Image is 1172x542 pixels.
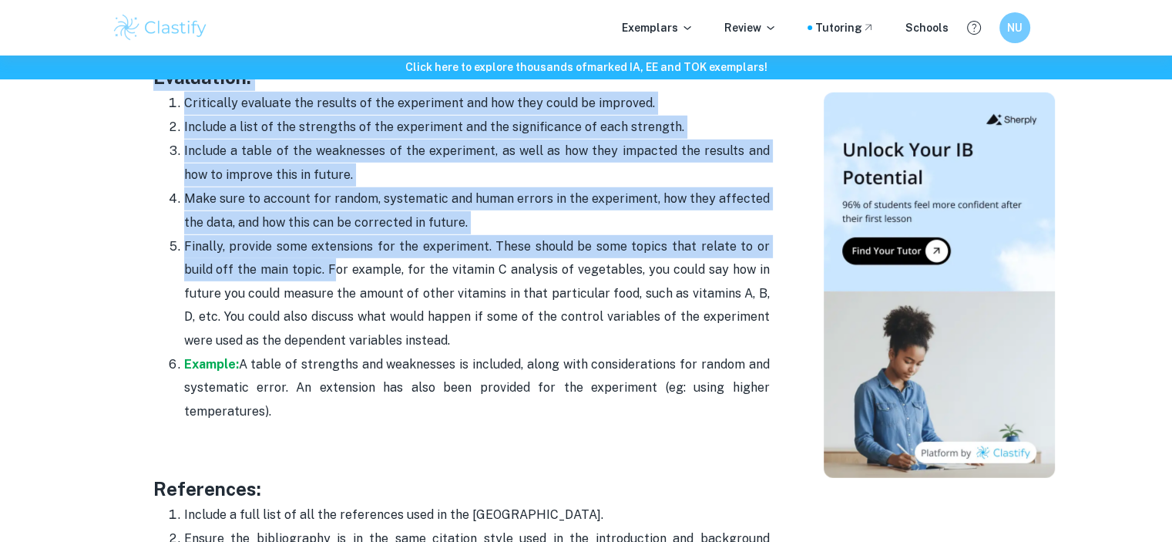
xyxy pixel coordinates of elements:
[184,235,770,352] p: Finally, provide some extensions for the experiment. These should be some topics that relate to o...
[724,19,777,36] p: Review
[815,19,875,36] a: Tutoring
[184,187,770,234] p: Make sure to account for random, systematic and human errors in the experiment, how they affected...
[184,116,770,139] p: Include a list of the strengths of the experiment and the significance of each strength.
[184,140,770,187] p: Include a table of the weaknesses of the experiment, as well as how they impacted the results and...
[3,59,1169,76] h6: Click here to explore thousands of marked IA, EE and TOK exemplars !
[153,66,251,88] span: Evaluation:
[184,503,770,527] p: Include a full list of all the references used in the [GEOGRAPHIC_DATA].
[999,12,1030,43] button: NU
[961,15,987,41] button: Help and Feedback
[184,92,770,115] p: Critically evaluate the results of the experiment and how they could be improved.
[905,19,949,36] a: Schools
[824,93,1055,478] img: Thumbnail
[112,12,210,43] img: Clastify logo
[622,19,693,36] p: Exemplars
[184,353,770,423] p: A table of strengths and weaknesses is included, along with considerations for random and systema...
[1006,19,1023,36] h6: NU
[184,357,239,372] a: Example:
[153,475,770,503] h3: References:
